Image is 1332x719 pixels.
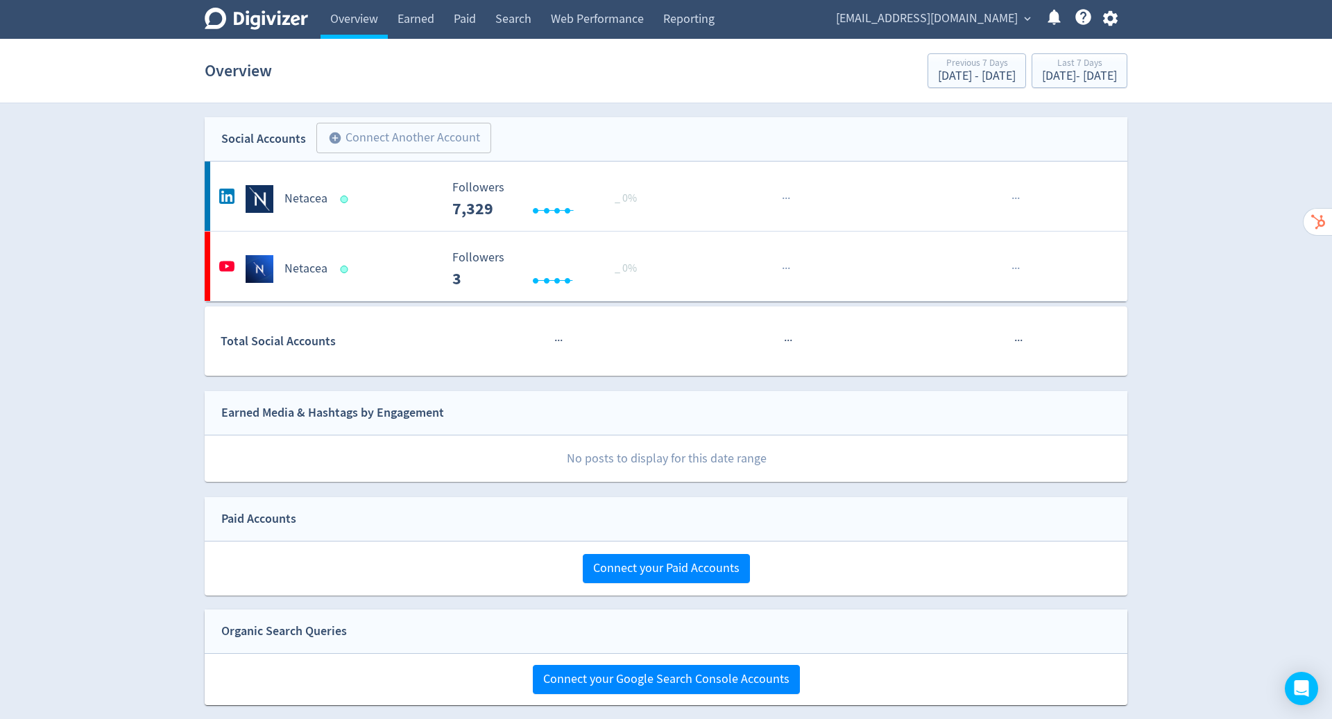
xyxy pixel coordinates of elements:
[316,123,491,153] button: Connect Another Account
[1017,260,1020,277] span: ·
[1014,332,1017,349] span: ·
[341,266,352,273] span: Data last synced: 1 Oct 2025, 3:02pm (AEST)
[1285,672,1318,705] div: Open Intercom Messenger
[583,560,750,576] a: Connect your Paid Accounts
[938,70,1016,83] div: [DATE] - [DATE]
[221,129,306,149] div: Social Accounts
[284,261,327,277] h5: Netacea
[554,332,557,349] span: ·
[785,260,787,277] span: ·
[938,58,1016,70] div: Previous 7 Days
[533,671,800,687] a: Connect your Google Search Console Accounts
[246,255,273,283] img: Netacea undefined
[205,162,1127,231] a: Netacea undefinedNetacea Followers --- _ 0% Followers 7,329 ······
[836,8,1018,30] span: [EMAIL_ADDRESS][DOMAIN_NAME]
[1021,12,1034,25] span: expand_more
[221,509,296,529] div: Paid Accounts
[831,8,1034,30] button: [EMAIL_ADDRESS][DOMAIN_NAME]
[615,191,637,205] span: _ 0%
[1014,260,1017,277] span: ·
[1014,190,1017,207] span: ·
[1011,260,1014,277] span: ·
[593,562,740,575] span: Connect your Paid Accounts
[445,251,654,288] svg: Followers ---
[205,435,1127,482] p: No posts to display for this date range
[205,232,1127,301] a: Netacea undefinedNetacea Followers --- _ 0% Followers 3 ······
[533,665,800,694] button: Connect your Google Search Console Accounts
[789,332,792,349] span: ·
[221,621,347,641] div: Organic Search Queries
[284,191,327,207] h5: Netacea
[246,185,273,213] img: Netacea undefined
[1011,190,1014,207] span: ·
[784,332,787,349] span: ·
[782,260,785,277] span: ·
[445,181,654,218] svg: Followers ---
[787,190,790,207] span: ·
[928,53,1026,88] button: Previous 7 Days[DATE] - [DATE]
[328,131,342,145] span: add_circle
[560,332,563,349] span: ·
[1017,190,1020,207] span: ·
[205,49,272,93] h1: Overview
[1042,58,1117,70] div: Last 7 Days
[787,332,789,349] span: ·
[785,190,787,207] span: ·
[221,403,444,423] div: Earned Media & Hashtags by Engagement
[782,190,785,207] span: ·
[306,125,491,153] a: Connect Another Account
[1042,70,1117,83] div: [DATE] - [DATE]
[1017,332,1020,349] span: ·
[787,260,790,277] span: ·
[1032,53,1127,88] button: Last 7 Days[DATE]- [DATE]
[221,331,442,352] div: Total Social Accounts
[1020,332,1023,349] span: ·
[543,673,789,686] span: Connect your Google Search Console Accounts
[615,261,637,275] span: _ 0%
[557,332,560,349] span: ·
[583,554,750,583] button: Connect your Paid Accounts
[341,196,352,203] span: Data last synced: 1 Oct 2025, 3:02pm (AEST)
